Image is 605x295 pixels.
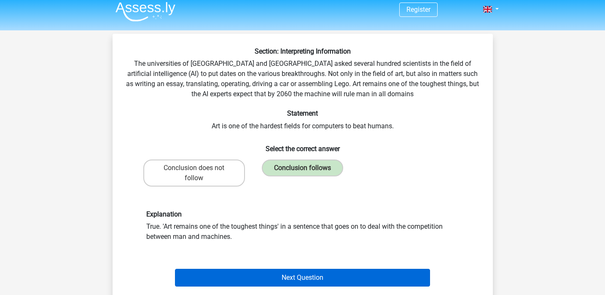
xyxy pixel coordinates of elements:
a: Register [406,5,430,14]
h6: Select the correct answer [126,138,479,153]
div: True. 'Art remains one of the toughest things' in a sentence that goes on to deal with the compet... [140,210,465,242]
h6: Explanation [146,210,459,218]
label: Conclusion follows [262,160,343,176]
button: Next Question [175,269,430,287]
h6: Section: Interpreting Information [126,47,479,55]
label: Conclusion does not follow [143,160,245,187]
img: Assessly [116,2,175,22]
h6: Statement [126,109,479,117]
div: The universities of [GEOGRAPHIC_DATA] and [GEOGRAPHIC_DATA] asked several hundred scientists in t... [116,47,489,290]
